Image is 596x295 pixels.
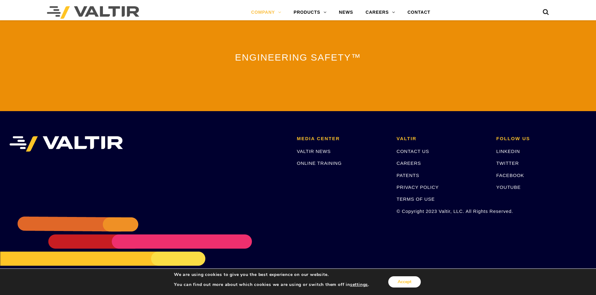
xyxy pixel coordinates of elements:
[47,6,139,19] img: Valtir
[397,173,420,178] a: PATENTS
[397,160,421,166] a: CAREERS
[174,282,369,288] p: You can find out more about which cookies we are using or switch them off in .
[397,136,487,141] h2: VALTIR
[397,208,487,215] p: © Copyright 2023 Valtir, LLC. All Rights Reserved.
[245,6,288,19] a: COMPANY
[174,272,369,278] p: We are using cookies to give you the best experience on our website.
[288,6,333,19] a: PRODUCTS
[401,6,436,19] a: CONTACT
[297,136,387,141] h2: MEDIA CENTER
[496,149,520,154] a: LINKEDIN
[297,160,342,166] a: ONLINE TRAINING
[496,160,519,166] a: TWITTER
[397,184,439,190] a: PRIVACY POLICY
[350,282,368,288] button: settings
[297,149,331,154] a: VALTIR NEWS
[496,184,521,190] a: YOUTUBE
[333,6,359,19] a: NEWS
[397,196,435,202] a: TERMS OF USE
[388,276,421,288] button: Accept
[9,136,123,152] img: VALTIR
[496,136,587,141] h2: FOLLOW US
[397,149,429,154] a: CONTACT US
[359,6,401,19] a: CAREERS
[235,52,361,62] span: ENGINEERING SAFETY™
[496,173,524,178] a: FACEBOOK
